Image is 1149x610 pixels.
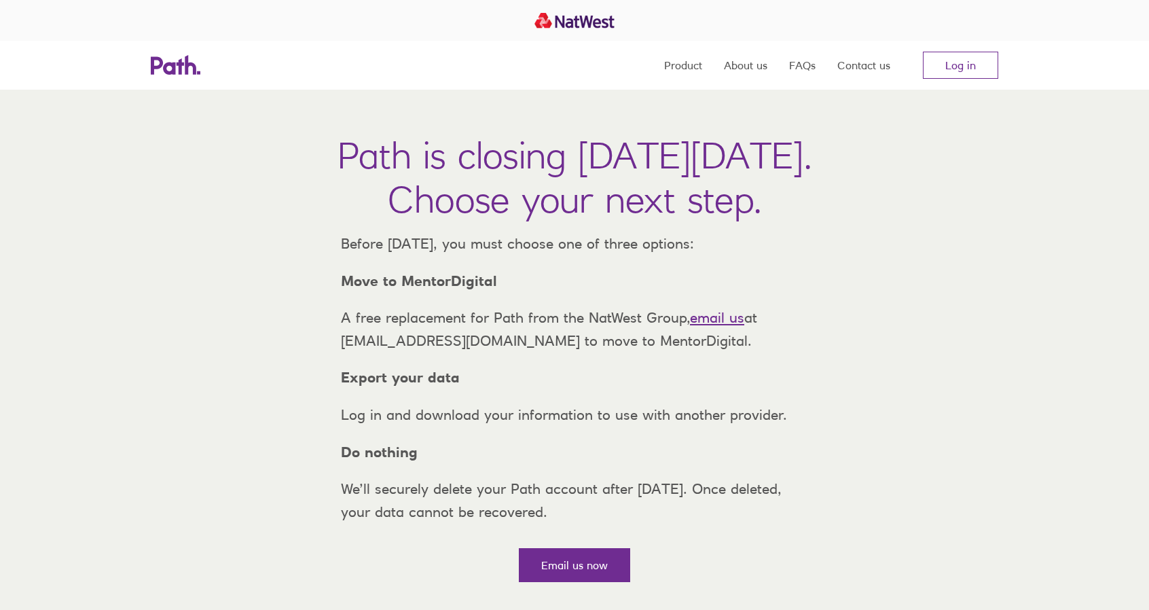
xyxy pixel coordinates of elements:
[789,41,816,90] a: FAQs
[330,232,819,255] p: Before [DATE], you must choose one of three options:
[341,444,418,461] strong: Do nothing
[330,403,819,427] p: Log in and download your information to use with another provider.
[519,548,630,582] a: Email us now
[338,133,812,221] h1: Path is closing [DATE][DATE]. Choose your next step.
[664,41,702,90] a: Product
[341,272,497,289] strong: Move to MentorDigital
[837,41,890,90] a: Contact us
[724,41,767,90] a: About us
[341,369,460,386] strong: Export your data
[923,52,998,79] a: Log in
[330,478,819,523] p: We’ll securely delete your Path account after [DATE]. Once deleted, your data cannot be recovered.
[330,306,819,352] p: A free replacement for Path from the NatWest Group, at [EMAIL_ADDRESS][DOMAIN_NAME] to move to Me...
[690,309,744,326] a: email us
